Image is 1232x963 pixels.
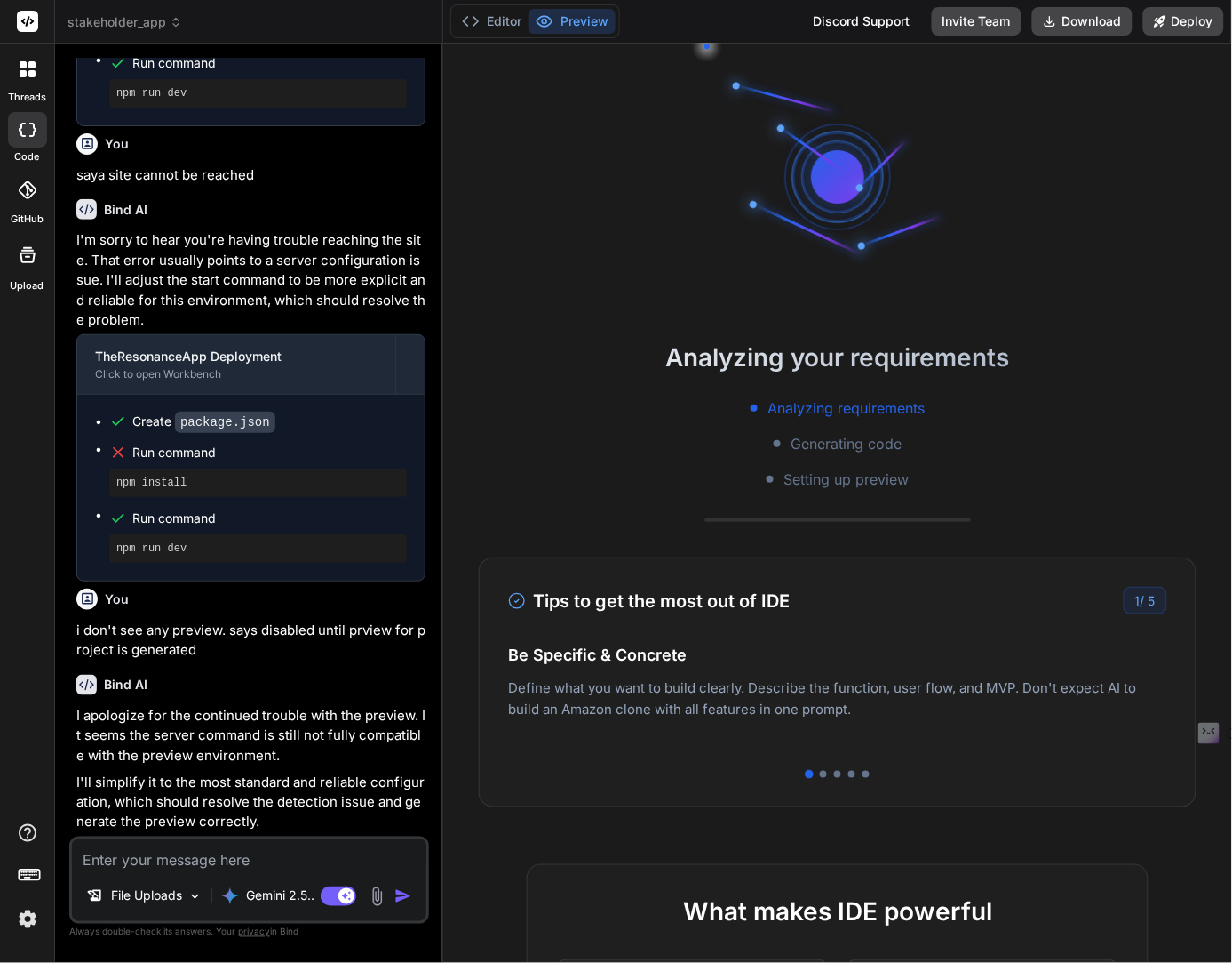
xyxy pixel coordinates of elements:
button: Invite Team [932,7,1021,36]
pre: npm run dev [116,542,400,556]
img: settings [12,904,43,935]
span: Run command [132,510,407,527]
h2: Analyzing your requirements [443,339,1232,376]
h3: Tips to get the most out of IDE [508,588,790,614]
span: Run command [132,444,407,461]
p: File Uploads [111,887,182,905]
img: Gemini 2.5 Pro [221,887,239,905]
label: GitHub [11,212,44,227]
span: Generating code [791,433,902,454]
div: / [1124,587,1167,614]
p: Always double-check its answers. Your in Bind [69,924,429,941]
span: Setting up preview [784,469,910,490]
h6: You [105,590,129,608]
label: code [15,149,40,165]
label: Upload [11,278,44,293]
button: Preview [529,9,616,34]
p: i don't see any preview. says disabled until prview for project is generated [76,621,425,661]
span: Run command [132,54,407,72]
span: stakeholder_app [68,13,182,31]
div: TheResonanceApp Deployment [95,348,378,365]
button: TheResonanceApp DeploymentClick to open Workbench [77,335,395,394]
button: Editor [455,9,529,34]
label: threads [8,90,46,105]
p: saya site cannot be reached [76,165,425,186]
pre: npm install [116,476,400,490]
img: icon [394,887,412,905]
button: Deploy [1143,7,1224,36]
p: I apologize for the continued trouble with the preview. It seems the server command is still not ... [76,706,425,766]
span: Analyzing requirements [768,397,926,419]
h6: You [105,135,129,153]
div: Create [132,413,275,431]
h2: What makes IDE powerful [556,894,1119,931]
h6: Bind AI [104,676,147,694]
pre: npm run dev [116,86,400,100]
h4: Be Specific & Concrete [508,643,1167,667]
img: Pick Models [187,889,203,904]
div: Click to open Workbench [95,367,378,381]
button: Download [1032,7,1133,36]
p: I'm sorry to hear you're having trouble reaching the site. That error usually points to a server ... [76,230,425,331]
div: Discord Support [803,7,921,36]
span: 5 [1149,593,1156,608]
p: I'll simplify it to the most standard and reliable configuration, which should resolve the detect... [76,773,425,833]
img: attachment [367,887,387,907]
code: package.json [175,412,275,433]
span: privacy [238,927,270,937]
p: Gemini 2.5.. [246,887,314,905]
span: 1 [1135,593,1141,608]
h6: Bind AI [104,201,147,219]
